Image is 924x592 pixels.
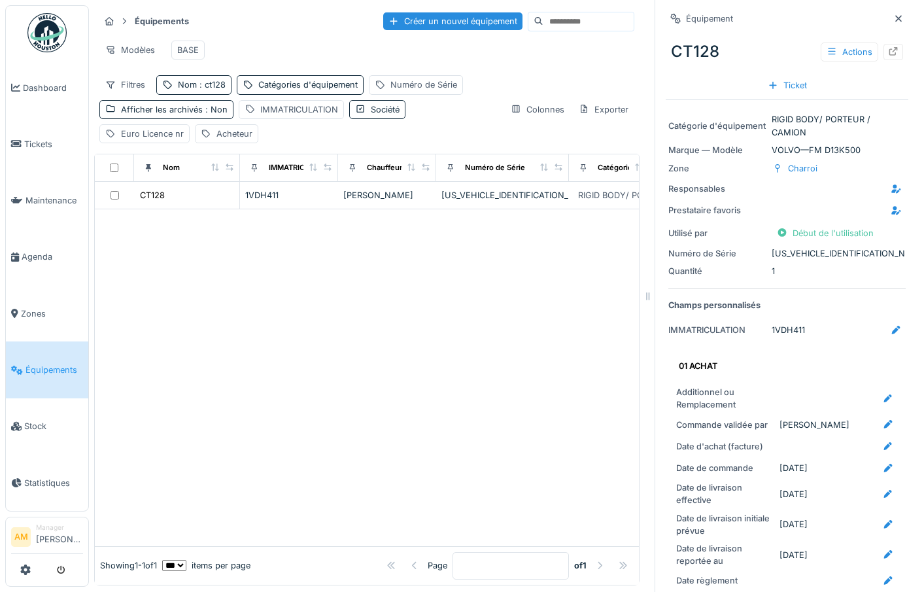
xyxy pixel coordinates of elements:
[27,13,67,52] img: Badge_color-CXgf-gQk.svg
[779,462,808,474] div: [DATE]
[668,299,761,311] strong: Champs personnalisés
[6,60,88,116] a: Dashboard
[465,162,525,173] div: Numéro de Série
[162,559,250,572] div: items per page
[674,354,900,378] summary: 01 ACHAT
[578,189,714,201] div: RIGID BODY/ PORTEUR / CAMION
[668,227,766,239] div: Utilisé par
[6,173,88,229] a: Maintenance
[245,189,333,201] div: 1VDH411
[676,462,774,474] div: Date de commande
[99,41,161,60] div: Modèles
[100,559,157,572] div: Showing 1 - 1 of 1
[343,189,431,201] div: [PERSON_NAME]
[676,512,774,537] div: Date de livraison initiale prévue
[6,455,88,511] a: Statistiques
[367,162,435,173] div: Chauffeur principal
[129,15,194,27] strong: Équipements
[666,35,908,69] div: CT128
[788,162,817,175] div: Charroi
[197,80,226,90] span: : ct128
[668,265,766,277] div: Quantité
[258,78,358,91] div: Catégories d'équipement
[36,523,83,551] li: [PERSON_NAME]
[668,204,766,217] div: Prestataire favoris
[121,128,184,140] div: Euro Licence nr
[762,77,812,94] div: Ticket
[11,523,83,554] a: AM Manager[PERSON_NAME]
[22,251,83,263] span: Agenda
[24,477,83,489] span: Statistiques
[573,100,634,119] div: Exporter
[676,386,774,411] div: Additionnel ou Remplacement
[779,549,808,561] div: [DATE]
[668,324,766,336] div: IMMATRICULATION
[21,307,83,320] span: Zones
[668,144,906,156] div: VOLVO — FM D13K500
[260,103,338,116] div: IMMATRICULATION
[140,189,165,201] div: CT128
[779,488,808,500] div: [DATE]
[26,194,83,207] span: Maintenance
[668,162,766,175] div: Zone
[505,100,570,119] div: Colonnes
[772,324,805,336] div: 1VDH411
[574,559,587,572] strong: of 1
[821,43,878,61] div: Actions
[163,162,180,173] div: Nom
[668,247,766,260] div: Numéro de Série
[390,78,457,91] div: Numéro de Série
[676,440,774,453] div: Date d'achat (facture)
[36,523,83,532] div: Manager
[11,527,31,547] li: AM
[6,116,88,172] a: Tickets
[6,398,88,455] a: Stock
[676,419,774,431] div: Commande validée par
[121,103,228,116] div: Afficher les archivés
[668,120,766,132] div: Catégorie d'équipement
[371,103,400,116] div: Société
[23,82,83,94] span: Dashboard
[26,364,83,376] span: Équipements
[668,183,766,195] div: Responsables
[676,574,774,587] div: Date règlement
[668,265,906,277] div: 1
[668,247,906,260] div: [US_VEHICLE_IDENTIFICATION_NUMBER]
[598,162,689,173] div: Catégories d'équipement
[216,128,252,140] div: Acheteur
[383,12,522,30] div: Créer un nouvel équipement
[203,105,228,114] span: : Non
[779,518,808,531] div: [DATE]
[178,78,226,91] div: Nom
[772,224,879,242] div: Début de l'utilisation
[679,360,890,372] div: 01 ACHAT
[686,12,733,25] div: Équipement
[441,189,564,201] div: [US_VEHICLE_IDENTIFICATION_NUMBER]
[676,542,774,567] div: Date de livraison reportée au
[428,559,447,572] div: Page
[779,419,849,431] div: [PERSON_NAME]
[24,138,83,150] span: Tickets
[269,162,337,173] div: IMMATRICULATION
[99,75,151,94] div: Filtres
[676,481,774,506] div: Date de livraison effective
[6,285,88,341] a: Zones
[668,113,906,138] div: RIGID BODY/ PORTEUR / CAMION
[6,341,88,398] a: Équipements
[177,44,199,56] div: BASE
[668,144,766,156] div: Marque — Modèle
[6,229,88,285] a: Agenda
[24,420,83,432] span: Stock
